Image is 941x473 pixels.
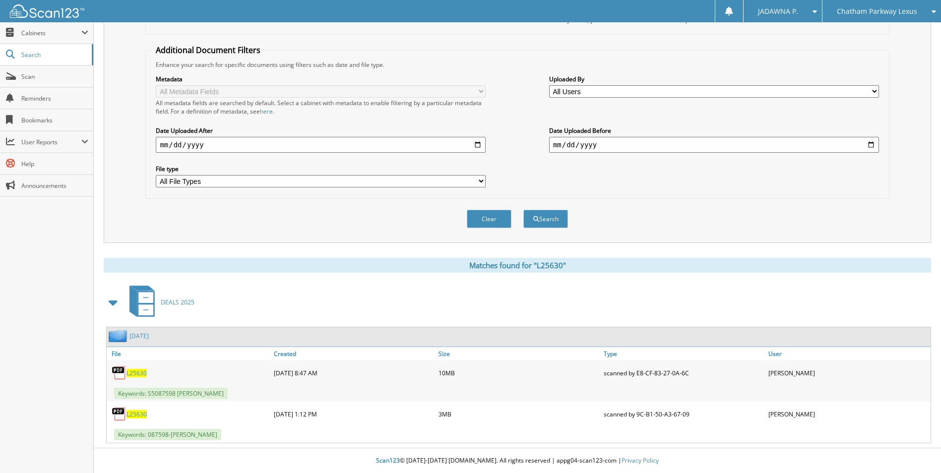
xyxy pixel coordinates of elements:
button: Search [523,210,568,228]
span: Cabinets [21,29,81,37]
span: Bookmarks [21,116,88,124]
div: [DATE] 1:12 PM [271,404,436,424]
div: Matches found for "L25630" [104,258,931,273]
a: User [766,347,931,360]
span: Keywords: S5087598 [PERSON_NAME] [114,388,228,399]
a: here [260,107,273,116]
span: Chatham Parkway Lexus [837,8,917,14]
a: Created [271,347,436,360]
span: Announcements [21,181,88,190]
div: scanned by E8-CF-83-27-0A-6C [601,363,766,383]
span: Scan123 [376,456,400,465]
img: PDF.png [112,365,126,380]
span: Keywords: 087598-[PERSON_NAME] [114,429,221,440]
div: 10MB [436,363,601,383]
img: folder2.png [109,330,129,342]
input: start [156,137,486,153]
label: File type [156,165,486,173]
label: Date Uploaded After [156,126,486,135]
span: Search [21,51,87,59]
label: Uploaded By [549,75,879,83]
a: DEALS 2025 [124,283,194,322]
div: [PERSON_NAME] [766,404,931,424]
a: Size [436,347,601,360]
a: L25630 [126,410,147,418]
div: [DATE] 8:47 AM [271,363,436,383]
iframe: Chat Widget [891,425,941,473]
legend: Additional Document Filters [151,45,265,56]
span: Scan [21,72,88,81]
input: end [549,137,879,153]
span: DEALS 2025 [161,298,194,306]
div: © [DATE]-[DATE] [DOMAIN_NAME]. All rights reserved | appg04-scan123-com | [94,449,941,473]
label: Date Uploaded Before [549,126,879,135]
a: File [107,347,271,360]
label: Metadata [156,75,486,83]
span: Reminders [21,94,88,103]
a: Type [601,347,766,360]
a: Privacy Policy [622,456,659,465]
img: scan123-logo-white.svg [10,4,84,18]
button: Clear [467,210,511,228]
span: Help [21,160,88,168]
div: [PERSON_NAME] [766,363,931,383]
div: All metadata fields are searched by default. Select a cabinet with metadata to enable filtering b... [156,99,486,116]
div: Enhance your search for specific documents using filters such as date and file type. [151,60,883,69]
div: 3MB [436,404,601,424]
a: [DATE] [129,332,149,340]
span: User Reports [21,138,81,146]
a: L25630 [126,369,147,377]
img: PDF.png [112,407,126,421]
div: scanned by 9C-B1-50-A3-67-09 [601,404,766,424]
span: JADAWNA P. [758,8,798,14]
